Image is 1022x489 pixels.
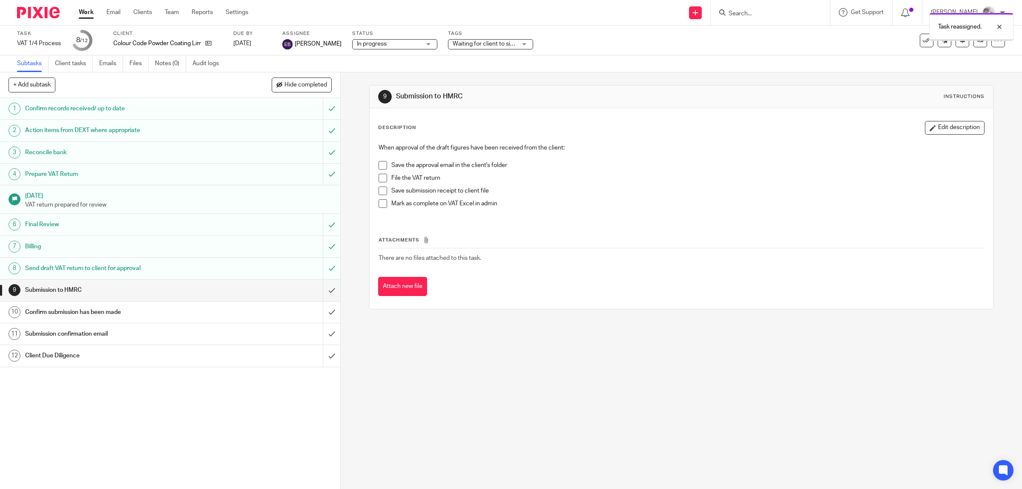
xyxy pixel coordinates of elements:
[25,306,218,319] h1: Confirm submission has been made
[113,39,201,48] p: Colour Code Powder Coating Limited
[25,349,218,362] h1: Client Due Diligence
[55,55,93,72] a: Client tasks
[282,30,342,37] label: Assignee
[80,38,88,43] small: /12
[925,121,985,135] button: Edit description
[378,90,392,104] div: 9
[379,238,419,242] span: Attachments
[226,8,248,17] a: Settings
[25,168,218,181] h1: Prepare VAT Return
[25,262,218,275] h1: Send draft VAT return to client for approval
[9,241,20,253] div: 7
[25,190,332,200] h1: [DATE]
[9,262,20,274] div: 8
[9,306,20,318] div: 10
[17,30,61,37] label: Task
[944,93,985,100] div: Instructions
[233,30,272,37] label: Due by
[938,23,982,31] p: Task reassigned.
[113,30,223,37] label: Client
[25,102,218,115] h1: Confirm records received/ up to date
[282,39,293,49] img: svg%3E
[25,146,218,159] h1: Reconcile bank
[25,124,218,137] h1: Action items from DEXT where appropriate
[76,35,88,45] div: 8
[17,7,60,18] img: Pixie
[378,277,427,296] button: Attach new file
[379,255,481,261] span: There are no files attached to this task.
[9,350,20,362] div: 12
[9,284,20,296] div: 9
[378,124,416,131] p: Description
[133,8,152,17] a: Clients
[79,8,94,17] a: Work
[391,161,985,170] p: Save the approval email in the client's folder
[391,174,985,182] p: File the VAT return
[352,30,437,37] label: Status
[233,40,251,46] span: [DATE]
[25,328,218,340] h1: Submission confirmation email
[9,219,20,230] div: 6
[272,78,332,92] button: Hide completed
[9,328,20,340] div: 11
[9,103,20,115] div: 1
[982,6,996,20] img: me.jpg
[396,92,699,101] h1: Submission to HMRC
[165,8,179,17] a: Team
[448,30,533,37] label: Tags
[192,55,225,72] a: Audit logs
[295,40,342,48] span: [PERSON_NAME]
[9,125,20,137] div: 2
[453,41,540,47] span: Waiting for client to sign/approve
[106,8,121,17] a: Email
[17,55,49,72] a: Subtasks
[25,201,332,209] p: VAT return prepared for review
[25,284,218,296] h1: Submission to HMRC
[17,39,61,48] div: VAT 1/4 Process
[379,144,985,152] p: When approval of the draft figures have been received from the client:
[9,78,55,92] button: + Add subtask
[284,82,327,89] span: Hide completed
[99,55,123,72] a: Emails
[25,218,218,231] h1: Final Review
[357,41,387,47] span: In progress
[391,187,985,195] p: Save submission receipt to client file
[25,240,218,253] h1: Billing
[155,55,186,72] a: Notes (0)
[9,168,20,180] div: 4
[129,55,149,72] a: Files
[192,8,213,17] a: Reports
[391,199,985,208] p: Mark as complete on VAT Excel in admin
[9,147,20,158] div: 3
